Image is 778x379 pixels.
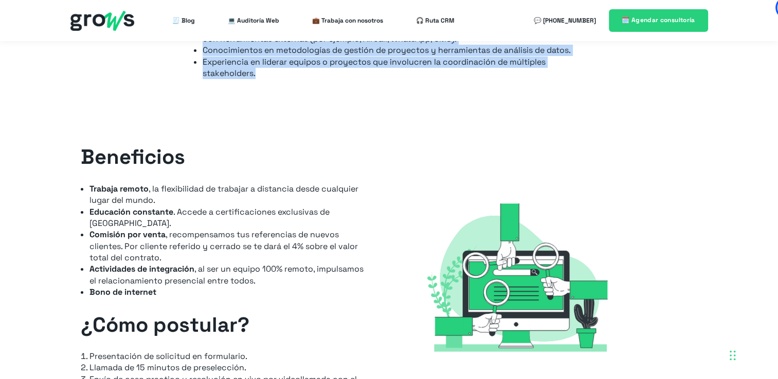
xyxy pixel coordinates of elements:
a: 💬 [PHONE_NUMBER] [534,10,596,31]
strong: Trabaja remoto [89,183,149,194]
li: Presentación de solicitud en formulario. [89,351,371,362]
a: 🧾 Blog [172,10,195,31]
strong: Bono de internet [89,287,156,297]
li: , la flexibilidad de trabajar a distancia desde cualquier lugar del mundo. [89,183,371,206]
strong: Educación constante [89,206,173,217]
li: Conocimientos en metodologías de gestión de proyectos y herramientas de análisis de datos. [203,45,584,56]
h1: Beneficios [81,143,371,172]
iframe: Chat Widget [593,248,778,379]
div: Arrastrar [730,340,736,371]
div: Widget de chat [593,248,778,379]
span: 🗓️ Agendar consultoría [622,16,695,24]
a: 💻 Auditoría Web [228,10,279,31]
h1: ¿Cómo postular? [81,311,371,339]
strong: Comisión por venta [89,229,166,240]
li: Experiencia en liderar equipos o proyectos que involucren la coordinación de múltiples stakeholders. [203,56,584,80]
a: 🗓️ Agendar consultoría [609,9,708,31]
strong: Actividades de integración [89,263,194,274]
li: . Accede a certificaciones exclusivas de [GEOGRAPHIC_DATA]. [89,206,371,230]
a: 🎧 Ruta CRM [416,10,455,31]
img: grows - hubspot [70,11,134,31]
li: , al ser un equipo 100% remoto, impulsamos el relacionamiento presencial entre todos. [89,263,371,287]
li: Llamada de 15 minutos de preselección. [89,362,371,373]
li: , recompensamos tus referencias de nuevos clientes. Por cliente referido y cerrado se te dará el ... [89,229,371,263]
a: 💼 Trabaja con nosotros [312,10,383,31]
